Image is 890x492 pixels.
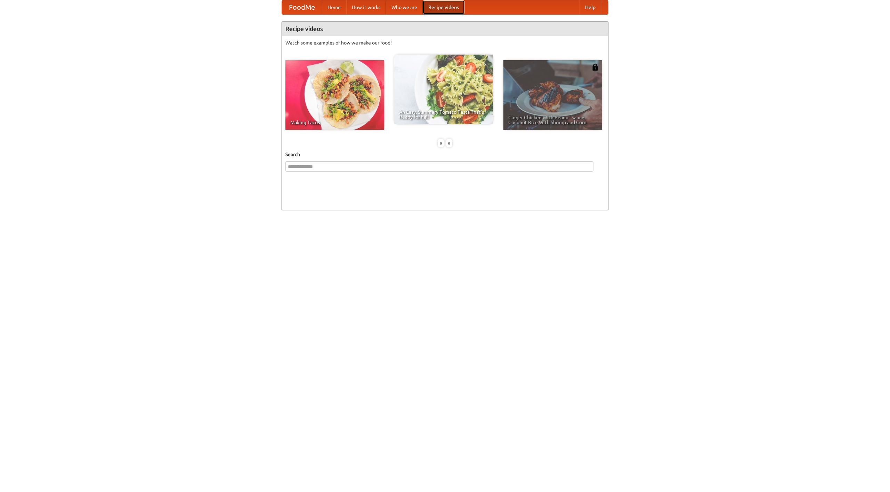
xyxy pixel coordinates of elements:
a: How it works [346,0,386,14]
a: Help [580,0,601,14]
a: FoodMe [282,0,322,14]
div: » [446,139,452,147]
a: Home [322,0,346,14]
span: Making Tacos [290,120,379,125]
h4: Recipe videos [282,22,608,36]
div: « [438,139,444,147]
img: 483408.png [592,64,599,71]
p: Watch some examples of how we make our food! [285,39,605,46]
a: Recipe videos [423,0,464,14]
a: Making Tacos [285,60,384,130]
span: An Easy, Summery Tomato Pasta That's Ready for Fall [399,110,488,119]
a: Who we are [386,0,423,14]
h5: Search [285,151,605,158]
a: An Easy, Summery Tomato Pasta That's Ready for Fall [394,55,493,124]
